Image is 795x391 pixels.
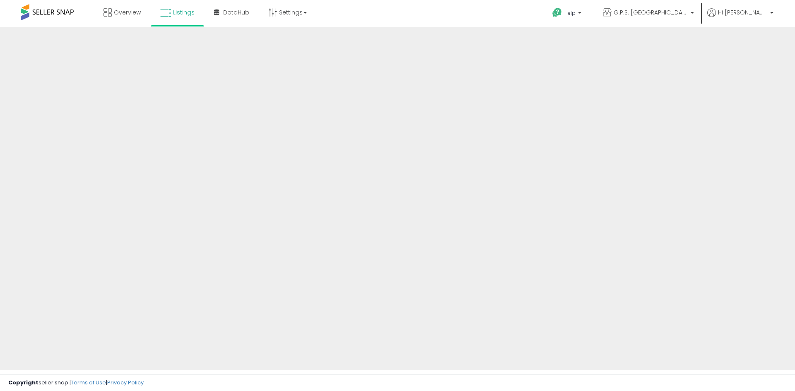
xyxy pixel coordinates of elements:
span: Help [564,10,576,17]
a: Help [546,1,590,27]
span: G.P.S. [GEOGRAPHIC_DATA] [614,8,688,17]
a: Hi [PERSON_NAME] [707,8,773,27]
span: Listings [173,8,195,17]
i: Get Help [552,7,562,18]
span: DataHub [223,8,249,17]
span: Hi [PERSON_NAME] [718,8,768,17]
span: Overview [114,8,141,17]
